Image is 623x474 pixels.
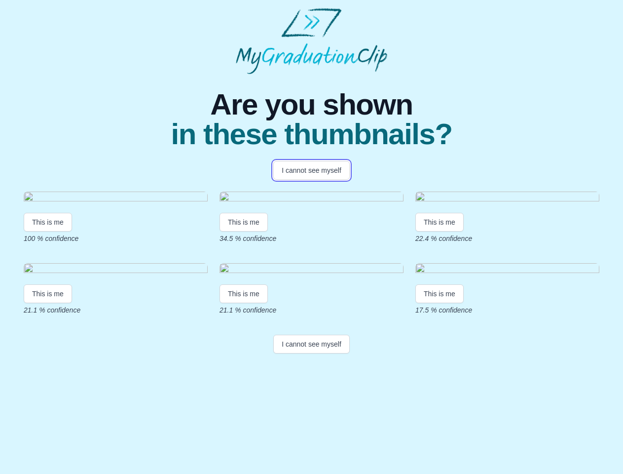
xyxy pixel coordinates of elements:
[171,90,452,119] span: Are you shown
[24,213,72,232] button: This is me
[415,263,599,276] img: c9acd752ae996f2d0a0a68cad5e29563bbcbec92.gif
[415,305,599,315] p: 17.5 % confidence
[415,192,599,205] img: 5603190db9d88a3898b598d0c946d4fb1a88e208.gif
[171,119,452,149] span: in these thumbnails?
[236,8,388,74] img: MyGraduationClip
[24,192,208,205] img: b78652d784ca2ac795579f7a85f1ee90763723eb.gif
[220,305,403,315] p: 21.1 % confidence
[220,192,403,205] img: bbc36108a42f895a1b2301e90a7714a6f38325e7.gif
[273,335,350,354] button: I cannot see myself
[220,263,403,276] img: d5584f1f9dfb66dedb1510899ef3cd69eca80f5a.gif
[24,234,208,243] p: 100 % confidence
[273,161,350,180] button: I cannot see myself
[24,263,208,276] img: fca1bbe53fa8977de5984c834e133d7244b519dd.gif
[415,213,464,232] button: This is me
[24,305,208,315] p: 21.1 % confidence
[415,284,464,303] button: This is me
[24,284,72,303] button: This is me
[220,284,268,303] button: This is me
[220,234,403,243] p: 34.5 % confidence
[220,213,268,232] button: This is me
[415,234,599,243] p: 22.4 % confidence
